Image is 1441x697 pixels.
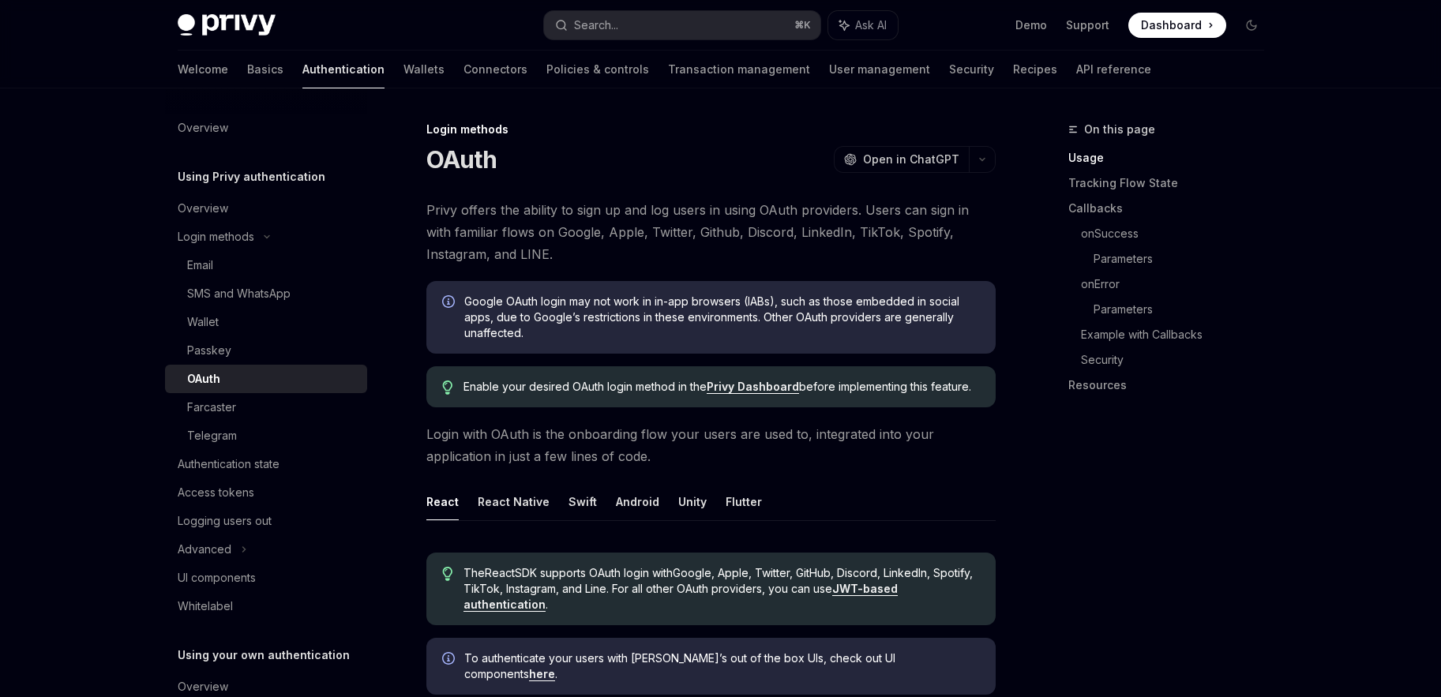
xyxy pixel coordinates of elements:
[442,652,458,668] svg: Info
[178,455,280,474] div: Authentication state
[178,14,276,36] img: dark logo
[187,398,236,417] div: Farcaster
[726,483,762,520] button: Flutter
[834,146,969,173] button: Open in ChatGPT
[426,199,996,265] span: Privy offers the ability to sign up and log users in using OAuth providers. Users can sign in wit...
[546,51,649,88] a: Policies & controls
[616,483,659,520] button: Android
[529,667,555,681] a: here
[187,369,220,388] div: OAuth
[463,565,979,613] span: The React SDK supports OAuth login with Google, Apple, Twitter, GitHub, Discord, LinkedIn, Spotif...
[165,564,367,592] a: UI components
[165,114,367,142] a: Overview
[165,422,367,450] a: Telegram
[544,11,820,39] button: Search...⌘K
[1076,51,1151,88] a: API reference
[178,512,272,530] div: Logging users out
[442,380,453,395] svg: Tip
[442,295,458,311] svg: Info
[302,51,385,88] a: Authentication
[668,51,810,88] a: Transaction management
[178,568,256,587] div: UI components
[463,51,527,88] a: Connectors
[187,426,237,445] div: Telegram
[794,19,811,32] span: ⌘ K
[165,194,367,223] a: Overview
[863,152,959,167] span: Open in ChatGPT
[1141,17,1202,33] span: Dashboard
[1015,17,1047,33] a: Demo
[1081,272,1277,297] a: onError
[165,507,367,535] a: Logging users out
[1068,171,1277,196] a: Tracking Flow State
[426,423,996,467] span: Login with OAuth is the onboarding flow your users are used to, integrated into your application ...
[1066,17,1109,33] a: Support
[178,167,325,186] h5: Using Privy authentication
[1239,13,1264,38] button: Toggle dark mode
[426,145,497,174] h1: OAuth
[1068,145,1277,171] a: Usage
[165,450,367,478] a: Authentication state
[178,597,233,616] div: Whitelabel
[574,16,618,35] div: Search...
[165,365,367,393] a: OAuth
[464,650,980,682] span: To authenticate your users with [PERSON_NAME]’s out of the box UIs, check out UI components .
[165,592,367,620] a: Whitelabel
[187,341,231,360] div: Passkey
[442,567,453,581] svg: Tip
[1094,246,1277,272] a: Parameters
[165,279,367,308] a: SMS and WhatsApp
[463,379,979,395] span: Enable your desired OAuth login method in the before implementing this feature.
[178,227,254,246] div: Login methods
[478,483,550,520] button: React Native
[1094,297,1277,322] a: Parameters
[1068,196,1277,221] a: Callbacks
[178,199,228,218] div: Overview
[855,17,887,33] span: Ask AI
[165,308,367,336] a: Wallet
[165,251,367,279] a: Email
[464,294,980,341] span: Google OAuth login may not work in in-app browsers (IABs), such as those embedded in social apps,...
[178,540,231,559] div: Advanced
[165,336,367,365] a: Passkey
[829,51,930,88] a: User management
[1013,51,1057,88] a: Recipes
[1081,221,1277,246] a: onSuccess
[178,118,228,137] div: Overview
[1084,120,1155,139] span: On this page
[828,11,898,39] button: Ask AI
[1128,13,1226,38] a: Dashboard
[187,256,213,275] div: Email
[426,122,996,137] div: Login methods
[707,380,799,394] a: Privy Dashboard
[1081,347,1277,373] a: Security
[426,483,459,520] button: React
[247,51,283,88] a: Basics
[569,483,597,520] button: Swift
[1081,322,1277,347] a: Example with Callbacks
[949,51,994,88] a: Security
[178,646,350,665] h5: Using your own authentication
[1068,373,1277,398] a: Resources
[678,483,707,520] button: Unity
[165,393,367,422] a: Farcaster
[178,483,254,502] div: Access tokens
[403,51,445,88] a: Wallets
[165,478,367,507] a: Access tokens
[187,313,219,332] div: Wallet
[178,677,228,696] div: Overview
[178,51,228,88] a: Welcome
[187,284,291,303] div: SMS and WhatsApp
